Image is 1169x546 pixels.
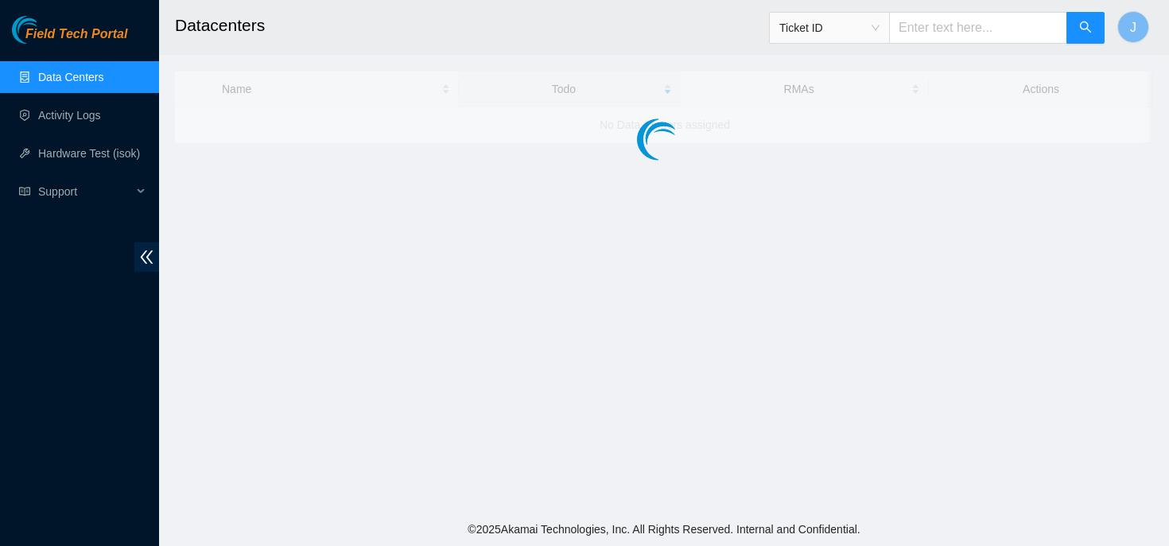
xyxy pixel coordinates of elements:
[38,71,103,83] a: Data Centers
[1079,21,1092,36] span: search
[889,12,1067,44] input: Enter text here...
[12,16,80,44] img: Akamai Technologies
[1130,17,1136,37] span: J
[12,29,127,49] a: Akamai TechnologiesField Tech Portal
[38,109,101,122] a: Activity Logs
[779,16,880,40] span: Ticket ID
[134,242,159,272] span: double-left
[19,186,30,197] span: read
[1066,12,1105,44] button: search
[25,27,127,42] span: Field Tech Portal
[159,513,1169,546] footer: © 2025 Akamai Technologies, Inc. All Rights Reserved. Internal and Confidential.
[38,147,140,160] a: Hardware Test (isok)
[1117,11,1149,43] button: J
[38,176,132,207] span: Support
